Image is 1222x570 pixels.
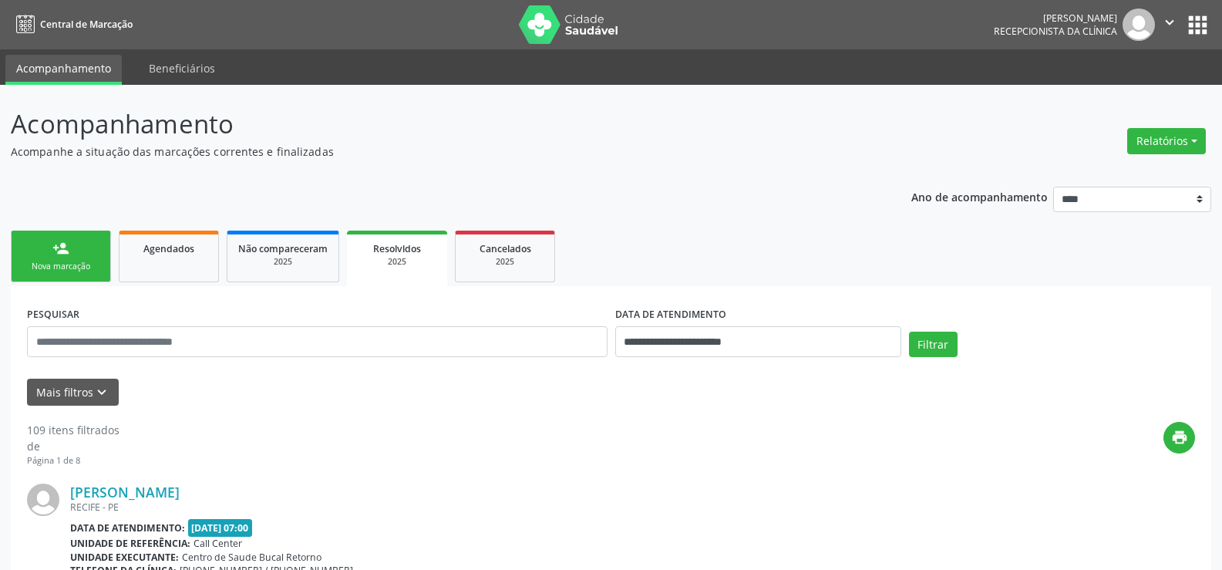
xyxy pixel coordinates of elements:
span: Agendados [143,242,194,255]
button: print [1163,422,1195,454]
div: 109 itens filtrados [27,422,120,438]
span: Não compareceram [238,242,328,255]
p: Acompanhamento [11,105,851,143]
div: 2025 [466,256,544,268]
i: keyboard_arrow_down [93,384,110,401]
a: Central de Marcação [11,12,133,37]
img: img [27,484,59,516]
b: Unidade de referência: [70,537,190,550]
div: de [27,438,120,454]
span: Central de Marcação [40,18,133,31]
span: Resolvidos [373,242,421,255]
label: PESQUISAR [27,302,79,326]
div: person_add [52,240,69,257]
b: Unidade executante: [70,551,179,564]
a: Beneficiários [138,55,226,82]
span: [DATE] 07:00 [188,519,253,537]
b: Data de atendimento: [70,521,185,535]
div: 2025 [238,256,328,268]
i:  [1161,14,1178,31]
button: Relatórios [1127,128,1206,154]
a: [PERSON_NAME] [70,484,180,501]
label: DATA DE ATENDIMENTO [615,302,726,326]
span: Centro de Saude Bucal Retorno [182,551,321,564]
span: Cancelados [480,242,531,255]
span: Recepcionista da clínica [994,25,1117,38]
div: RECIFE - PE [70,501,1195,514]
a: Acompanhamento [5,55,122,85]
button: apps [1184,12,1211,39]
div: [PERSON_NAME] [994,12,1117,25]
p: Acompanhe a situação das marcações correntes e finalizadas [11,143,851,160]
span: Call Center [194,537,242,550]
img: img [1123,8,1155,41]
button: Filtrar [909,332,958,358]
div: 2025 [358,256,436,268]
p: Ano de acompanhamento [911,187,1048,206]
button: Mais filtroskeyboard_arrow_down [27,379,119,406]
i: print [1171,429,1188,446]
div: Página 1 de 8 [27,454,120,467]
button:  [1155,8,1184,41]
div: Nova marcação [22,261,99,272]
